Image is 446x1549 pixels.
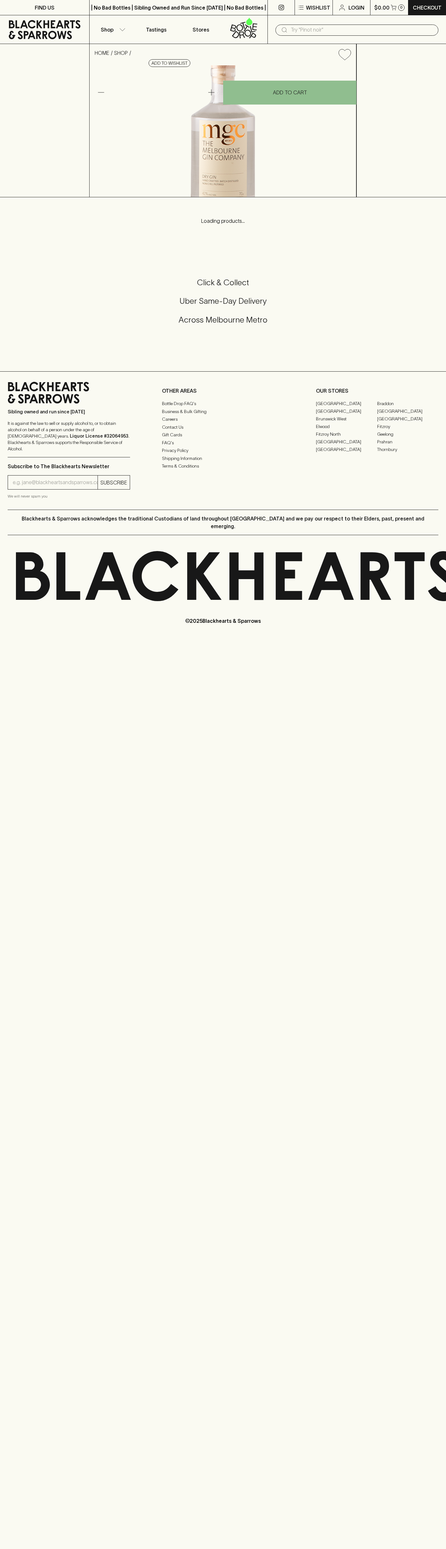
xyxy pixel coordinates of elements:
button: SUBSCRIBE [98,476,130,489]
button: Shop [90,15,134,44]
p: Shop [101,26,113,33]
a: Contact Us [162,423,284,431]
a: Stores [179,15,223,44]
a: [GEOGRAPHIC_DATA] [377,415,438,423]
p: 0 [400,6,403,9]
a: Elwood [316,423,377,430]
a: Braddon [377,400,438,407]
strong: Liquor License #32064953 [70,433,128,439]
a: FAQ's [162,439,284,447]
p: Blackhearts & Sparrows acknowledges the traditional Custodians of land throughout [GEOGRAPHIC_DAT... [12,515,434,530]
p: Checkout [413,4,442,11]
a: Privacy Policy [162,447,284,455]
input: Try "Pinot noir" [291,25,433,35]
input: e.g. jane@blackheartsandsparrows.com.au [13,477,98,488]
a: Tastings [134,15,179,44]
p: Login [348,4,364,11]
img: 3529.png [90,65,356,197]
p: FIND US [35,4,55,11]
p: We will never spam you [8,493,130,499]
a: Fitzroy [377,423,438,430]
a: Thornbury [377,446,438,453]
h5: Across Melbourne Metro [8,315,438,325]
a: Fitzroy North [316,430,377,438]
button: Add to wishlist [149,59,190,67]
p: Sibling owned and run since [DATE] [8,409,130,415]
a: [GEOGRAPHIC_DATA] [316,400,377,407]
p: $0.00 [374,4,390,11]
p: It is against the law to sell or supply alcohol to, or to obtain alcohol on behalf of a person un... [8,420,130,452]
p: OUR STORES [316,387,438,395]
button: Add to wishlist [336,47,354,63]
a: [GEOGRAPHIC_DATA] [316,407,377,415]
p: ADD TO CART [273,89,307,96]
a: [GEOGRAPHIC_DATA] [316,438,377,446]
p: Wishlist [306,4,330,11]
a: [GEOGRAPHIC_DATA] [377,407,438,415]
h5: Uber Same-Day Delivery [8,296,438,306]
a: HOME [95,50,109,56]
div: Call to action block [8,252,438,359]
p: SUBSCRIBE [100,479,127,486]
a: Bottle Drop FAQ's [162,400,284,408]
a: [GEOGRAPHIC_DATA] [316,446,377,453]
a: SHOP [114,50,128,56]
a: Shipping Information [162,455,284,462]
a: Prahran [377,438,438,446]
a: Geelong [377,430,438,438]
p: Stores [193,26,209,33]
a: Brunswick West [316,415,377,423]
a: Business & Bulk Gifting [162,408,284,415]
button: ADD TO CART [223,81,356,105]
h5: Click & Collect [8,277,438,288]
a: Terms & Conditions [162,462,284,470]
a: Gift Cards [162,431,284,439]
p: Tastings [146,26,166,33]
p: Loading products... [6,217,440,225]
p: Subscribe to The Blackhearts Newsletter [8,462,130,470]
a: Careers [162,416,284,423]
p: OTHER AREAS [162,387,284,395]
